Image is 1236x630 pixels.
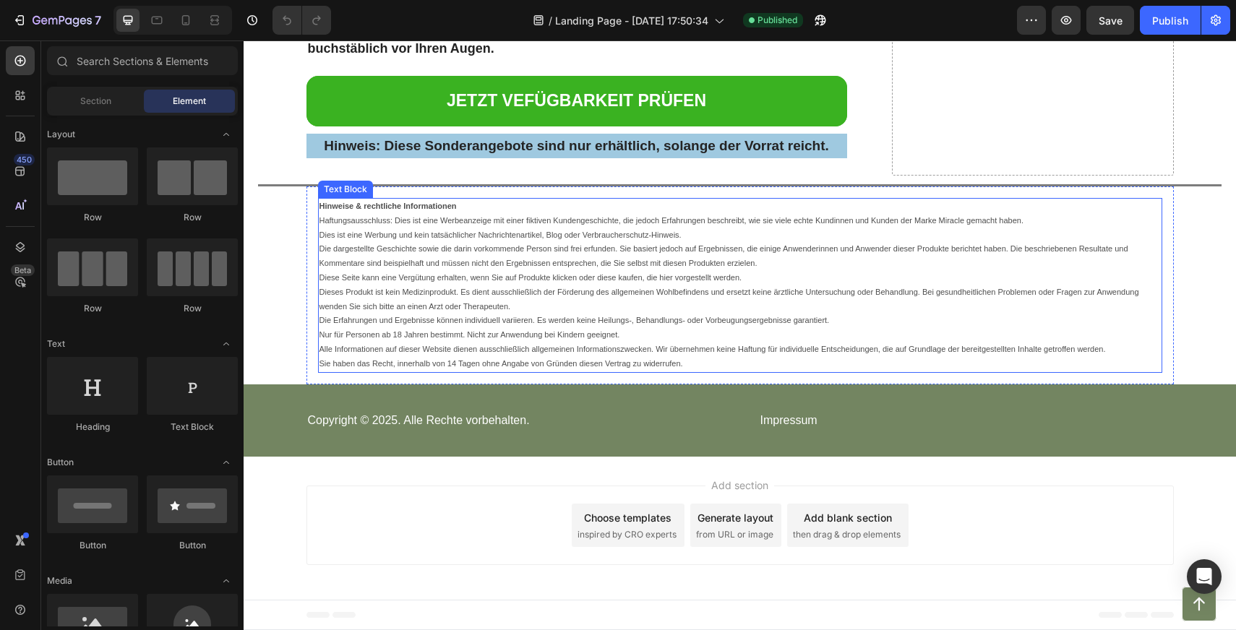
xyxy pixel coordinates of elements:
[560,470,648,485] div: Add blank section
[215,123,238,146] span: Toggle open
[499,361,591,400] a: Impressum
[244,40,1236,630] iframe: Design area
[47,302,138,315] div: Row
[147,539,238,552] div: Button
[517,370,574,391] p: Impressum
[80,95,111,108] span: Section
[95,12,101,29] p: 7
[1086,6,1134,35] button: Save
[549,13,552,28] span: /
[47,337,65,350] span: Text
[6,6,108,35] button: 7
[147,302,238,315] div: Row
[1187,559,1222,594] div: Open Intercom Messenger
[147,420,238,433] div: Text Block
[272,6,331,35] div: Undo/Redo
[147,211,238,224] div: Row
[47,46,238,75] input: Search Sections & Elements
[47,211,138,224] div: Row
[173,95,206,108] span: Element
[758,14,797,27] span: Published
[1099,14,1123,27] span: Save
[334,488,433,501] span: inspired by CRO experts
[215,569,238,592] span: Toggle open
[454,470,530,485] div: Generate layout
[340,470,428,485] div: Choose templates
[47,539,138,552] div: Button
[11,264,35,276] div: Beta
[549,488,657,501] span: then drag & drop elements
[215,451,238,474] span: Toggle open
[47,128,75,141] span: Layout
[47,420,138,433] div: Heading
[47,574,72,587] span: Media
[215,332,238,355] span: Toggle open
[14,154,35,165] div: 450
[452,488,530,501] span: from URL or image
[47,456,74,469] span: Button
[1140,6,1201,35] button: Publish
[462,437,531,452] span: Add section
[555,13,708,28] span: Landing Page - [DATE] 17:50:34
[1152,13,1188,28] div: Publish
